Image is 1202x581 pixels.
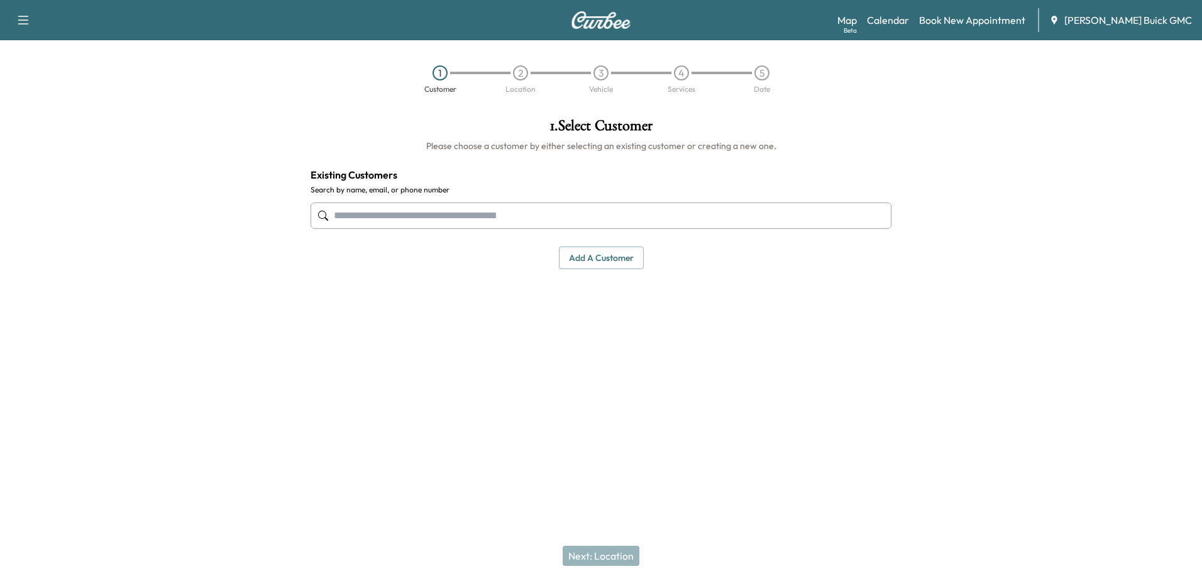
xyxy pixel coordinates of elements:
h4: Existing Customers [311,167,891,182]
div: 5 [754,65,769,80]
div: 2 [513,65,528,80]
div: 1 [433,65,448,80]
div: Services [668,86,695,93]
div: Beta [844,26,857,35]
div: 4 [674,65,689,80]
div: 3 [593,65,609,80]
h1: 1 . Select Customer [311,118,891,140]
label: Search by name, email, or phone number [311,185,891,195]
img: Curbee Logo [571,11,631,29]
div: Customer [424,86,456,93]
div: Location [505,86,536,93]
button: Add a customer [559,246,644,270]
div: Date [754,86,770,93]
span: [PERSON_NAME] Buick GMC [1064,13,1192,28]
div: Vehicle [589,86,613,93]
a: Book New Appointment [919,13,1025,28]
h6: Please choose a customer by either selecting an existing customer or creating a new one. [311,140,891,152]
a: MapBeta [837,13,857,28]
a: Calendar [867,13,909,28]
